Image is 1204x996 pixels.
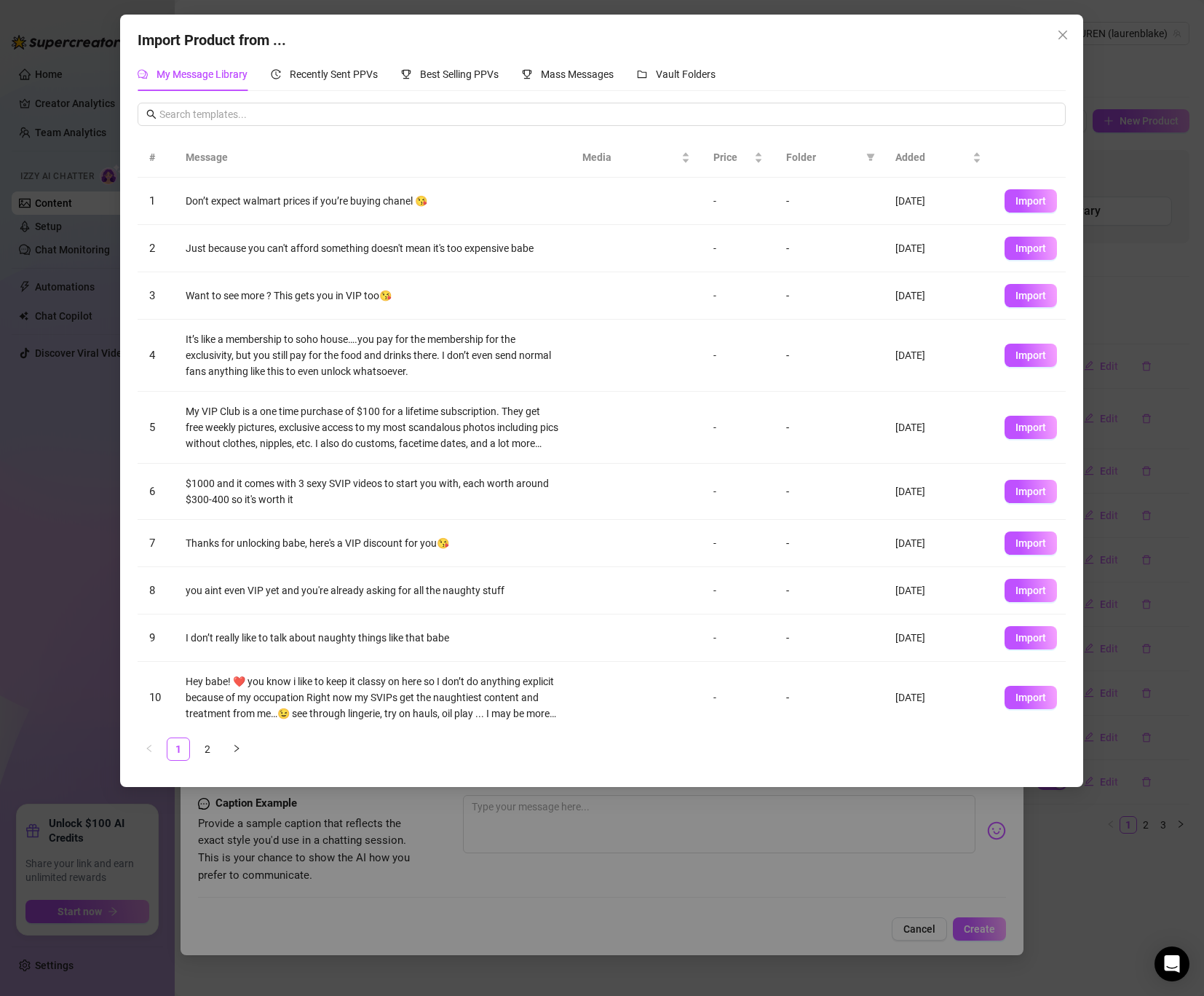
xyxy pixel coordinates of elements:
a: 2 [197,738,218,760]
span: Import [1016,537,1047,549]
th: # [138,138,174,178]
td: [DATE] [884,567,994,614]
div: I don’t really like to talk about naughty things like that babe [186,630,559,646]
div: you aint even VIP yet and you're already asking for all the naughty stuff [186,582,559,598]
span: 3 [149,289,155,302]
button: Import [1005,531,1058,555]
span: 4 [149,349,155,362]
td: [DATE] [884,614,994,662]
span: - [787,485,790,498]
span: Import [1016,422,1047,433]
span: 1 [149,194,155,207]
span: My Message Library [157,68,247,80]
div: Hey babe! ❤️ you know i like to keep it classy on here so I don’t do anything explicit because of... [186,673,559,722]
input: Search templates... [159,106,1057,122]
span: Import [1016,692,1047,703]
span: trophy [401,69,411,79]
button: Import [1005,579,1058,602]
span: - [787,242,790,255]
span: Import [1016,486,1047,497]
span: Best Selling PPVs [420,68,499,80]
td: [DATE] [884,464,994,520]
button: Import [1005,237,1058,260]
div: Thanks for unlocking babe, here's a VIP discount for you😘 [186,535,559,551]
td: [DATE] [884,272,994,320]
span: Close [1052,29,1075,41]
td: [DATE] [884,320,994,392]
button: Import [1005,480,1058,503]
span: Folder [787,149,861,165]
span: trophy [522,69,532,79]
td: [DATE] [884,662,994,734]
span: filter [867,153,876,162]
span: Import [1016,632,1047,644]
li: 1 [167,738,190,761]
span: - [787,349,790,362]
td: - [702,320,775,392]
span: search [146,109,157,119]
span: Media [583,149,679,165]
span: 10 [149,691,161,704]
span: 7 [149,537,155,550]
div: $1000 and it comes with 3 sexy SVIP videos to start you with, each worth around $300-400 so it's ... [186,475,559,507]
button: Import [1005,416,1058,439]
span: Recently Sent PPVs [290,68,378,80]
span: history [271,69,281,79]
td: - [702,614,775,662]
td: [DATE] [884,178,994,225]
td: - [702,520,775,567]
span: comment [138,69,148,79]
li: Previous Page [138,738,161,761]
span: Import Product from ... [138,31,286,49]
span: Added [896,149,970,165]
span: 8 [149,584,155,597]
button: Import [1005,284,1058,307]
th: Message [174,138,571,178]
button: Import [1005,626,1058,649]
th: Price [702,138,775,178]
li: Next Page [225,738,248,761]
div: Open Intercom Messenger [1155,946,1189,981]
div: Just because you can't afford something doesn't mean it's too expensive babe [186,240,559,256]
div: Want to see more ? This gets you in VIP too😘 [186,288,559,304]
span: Price [714,149,752,165]
span: - [787,584,790,597]
span: right [232,744,241,753]
button: right [225,738,248,761]
td: - [702,392,775,464]
a: 1 [167,738,189,760]
span: - [787,421,790,434]
span: - [787,537,790,550]
span: filter [864,146,879,168]
span: - [787,691,790,704]
button: Import [1005,344,1058,367]
span: Mass Messages [541,68,614,80]
span: folder [637,69,647,79]
span: Import [1016,242,1047,254]
td: - [702,464,775,520]
span: 6 [149,485,155,498]
div: Don’t expect walmart prices if you’re buying chanel 😘 [186,193,559,209]
span: Import [1016,290,1047,301]
span: - [787,289,790,302]
span: 2 [149,242,155,255]
span: 5 [149,421,155,434]
td: - [702,662,775,734]
div: My VIP Club is a one time purchase of $100 for a lifetime subscription. They get free weekly pict... [186,403,559,451]
span: close [1058,29,1069,41]
td: - [702,272,775,320]
span: Vault Folders [656,68,716,80]
span: 9 [149,631,155,644]
span: - [787,194,790,207]
span: Import [1016,195,1047,207]
th: Added [884,138,994,178]
span: - [787,631,790,644]
li: 2 [196,738,219,761]
td: - [702,567,775,614]
button: left [138,738,161,761]
span: left [145,744,154,753]
td: - [702,178,775,225]
td: - [702,225,775,272]
td: [DATE] [884,392,994,464]
td: [DATE] [884,520,994,567]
